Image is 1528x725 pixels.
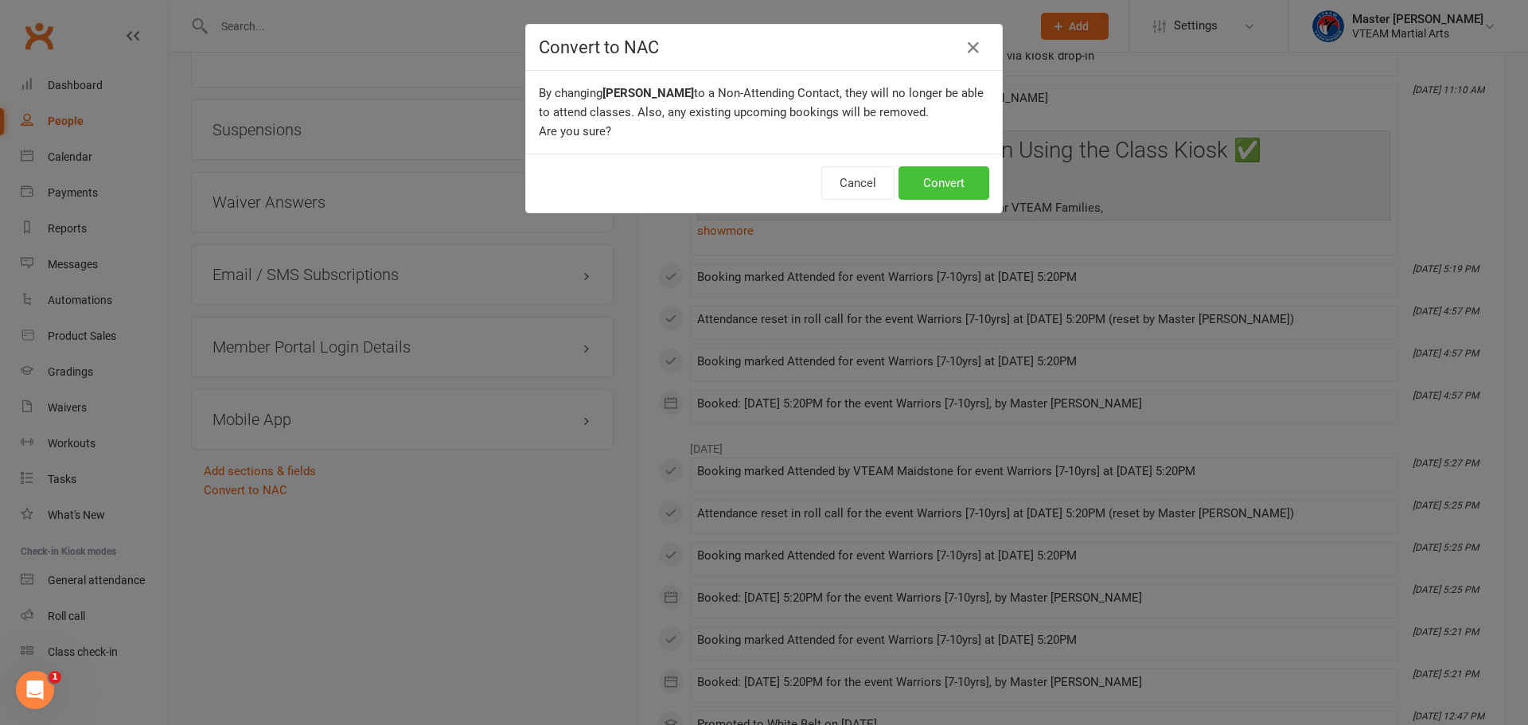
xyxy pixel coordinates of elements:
button: Cancel [821,166,895,200]
button: Convert [898,166,989,200]
h4: Convert to NAC [539,37,989,57]
b: [PERSON_NAME] [602,86,694,100]
button: Close [961,35,986,60]
iframe: Intercom live chat [16,671,54,709]
div: By changing to a Non-Attending Contact, they will no longer be able to attend classes. Also, any ... [526,71,1002,154]
span: 1 [49,671,61,684]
